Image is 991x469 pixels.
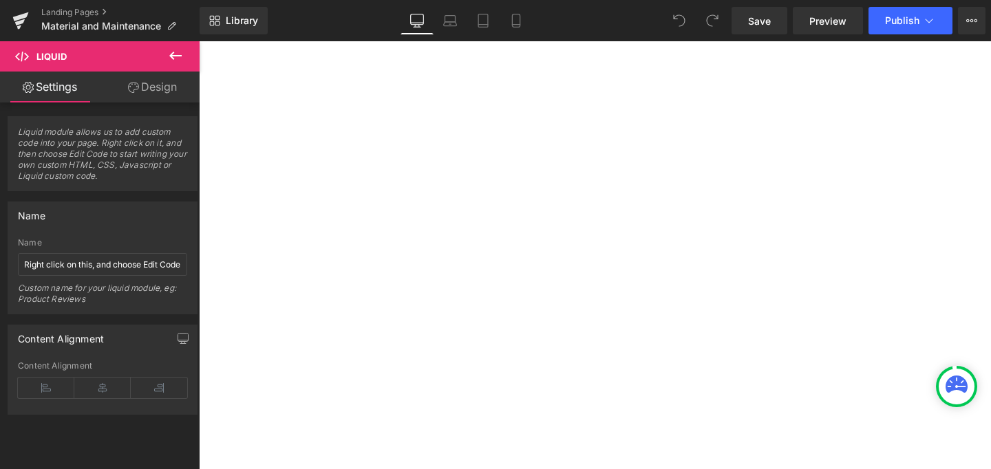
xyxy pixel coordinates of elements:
[467,7,500,34] a: Tablet
[434,7,467,34] a: Laptop
[41,21,161,32] span: Material and Maintenance
[41,7,200,18] a: Landing Pages
[18,127,187,190] span: Liquid module allows us to add custom code into your page. Right click on it, and then choose Edi...
[18,202,45,221] div: Name
[401,7,434,34] a: Desktop
[36,51,67,62] span: Liquid
[18,361,187,371] div: Content Alignment
[809,14,846,28] span: Preview
[18,283,187,314] div: Custom name for your liquid module, eg: Product Reviews
[103,72,202,102] a: Design
[793,7,863,34] a: Preview
[748,14,771,28] span: Save
[226,14,258,27] span: Library
[18,238,187,248] div: Name
[200,7,268,34] a: New Library
[958,7,985,34] button: More
[18,325,104,345] div: Content Alignment
[500,7,533,34] a: Mobile
[869,7,952,34] button: Publish
[665,7,693,34] button: Undo
[699,7,726,34] button: Redo
[885,15,919,26] span: Publish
